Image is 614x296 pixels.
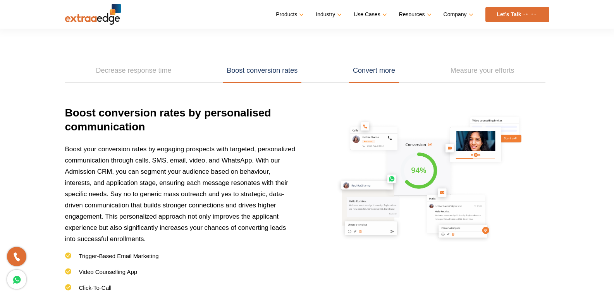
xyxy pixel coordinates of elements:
[276,9,302,20] a: Products
[349,59,399,83] a: Convert more
[65,145,295,243] span: Boost your conversion rates by engaging prospects with targeted, personalized communication throu...
[485,7,549,22] a: Let’s Talk
[65,106,298,144] h3: Boost conversion rates by personalised communication
[399,9,430,20] a: Resources
[316,9,340,20] a: Industry
[444,9,472,20] a: Company
[65,252,298,268] li: Trigger-Based Email Marketing
[354,9,385,20] a: Use Cases
[92,59,175,83] a: Decrease response time
[65,268,298,284] li: Video Counselling App
[447,59,518,83] a: Measure your efforts
[223,59,301,83] a: Boost conversion rates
